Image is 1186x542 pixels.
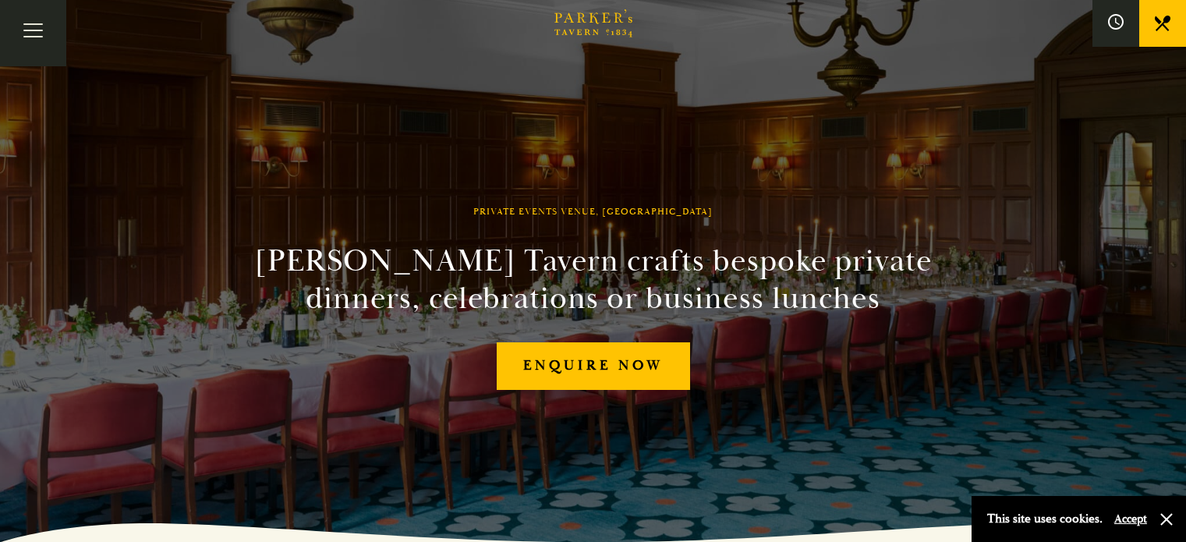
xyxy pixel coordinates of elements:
a: Enquire now [497,342,690,390]
p: This site uses cookies. [987,508,1103,530]
button: Accept [1114,512,1147,526]
h1: Private Events Venue, [GEOGRAPHIC_DATA] [473,207,713,218]
h2: [PERSON_NAME] Tavern crafts bespoke private dinners, celebrations or business lunches [238,243,949,317]
button: Close and accept [1159,512,1174,527]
